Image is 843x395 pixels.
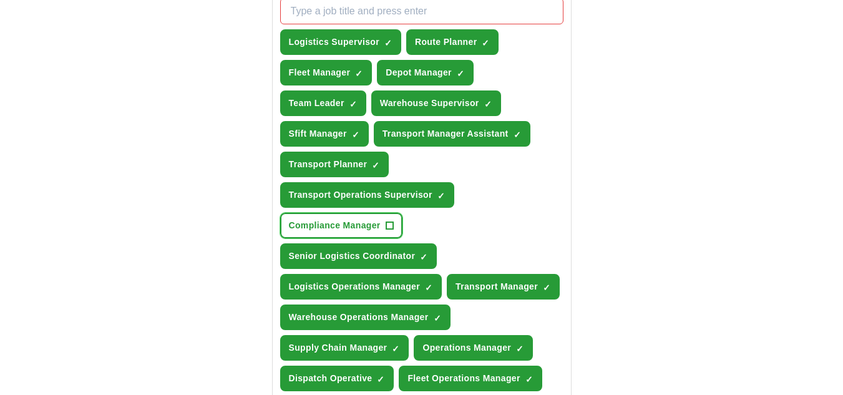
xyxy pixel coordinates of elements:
[543,283,550,293] span: ✓
[280,274,442,300] button: Logistics Operations Manager✓
[289,250,416,263] span: Senior Logistics Coordinator
[420,252,427,262] span: ✓
[425,283,432,293] span: ✓
[386,66,452,79] span: Depot Manager
[289,372,373,385] span: Dispatch Operative
[380,97,479,110] span: Warehouse Supervisor
[457,69,464,79] span: ✓
[484,99,492,109] span: ✓
[407,372,520,385] span: Fleet Operations Manager
[371,90,501,116] button: Warehouse Supervisor✓
[289,36,379,49] span: Logistics Supervisor
[406,29,499,55] button: Route Planner✓
[525,374,533,384] span: ✓
[289,66,351,79] span: Fleet Manager
[289,280,421,293] span: Logistics Operations Manager
[280,213,402,238] button: Compliance Manager
[422,341,511,354] span: Operations Manager
[280,90,366,116] button: Team Leader✓
[280,335,409,361] button: Supply Chain Manager✓
[415,36,477,49] span: Route Planner
[289,341,387,354] span: Supply Chain Manager
[514,130,521,140] span: ✓
[516,344,524,354] span: ✓
[280,305,451,330] button: Warehouse Operations Manager✓
[383,127,509,140] span: Transport Manager Assistant
[384,38,392,48] span: ✓
[289,127,347,140] span: Sfift Manager
[280,60,373,85] button: Fleet Manager✓
[456,280,538,293] span: Transport Manager
[289,188,432,202] span: Transport Operations Supervisor
[280,366,394,391] button: Dispatch Operative✓
[289,97,344,110] span: Team Leader
[482,38,489,48] span: ✓
[289,219,381,232] span: Compliance Manager
[447,274,560,300] button: Transport Manager✓
[434,313,441,323] span: ✓
[280,29,401,55] button: Logistics Supervisor✓
[414,335,533,361] button: Operations Manager✓
[374,121,530,147] button: Transport Manager Assistant✓
[349,99,357,109] span: ✓
[377,60,474,85] button: Depot Manager✓
[437,191,445,201] span: ✓
[280,243,437,269] button: Senior Logistics Coordinator✓
[377,374,384,384] span: ✓
[352,130,359,140] span: ✓
[399,366,542,391] button: Fleet Operations Manager✓
[372,160,379,170] span: ✓
[280,182,454,208] button: Transport Operations Supervisor✓
[289,311,429,324] span: Warehouse Operations Manager
[280,152,389,177] button: Transport Planner✓
[280,121,369,147] button: Sfift Manager✓
[392,344,399,354] span: ✓
[289,158,368,171] span: Transport Planner
[355,69,363,79] span: ✓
